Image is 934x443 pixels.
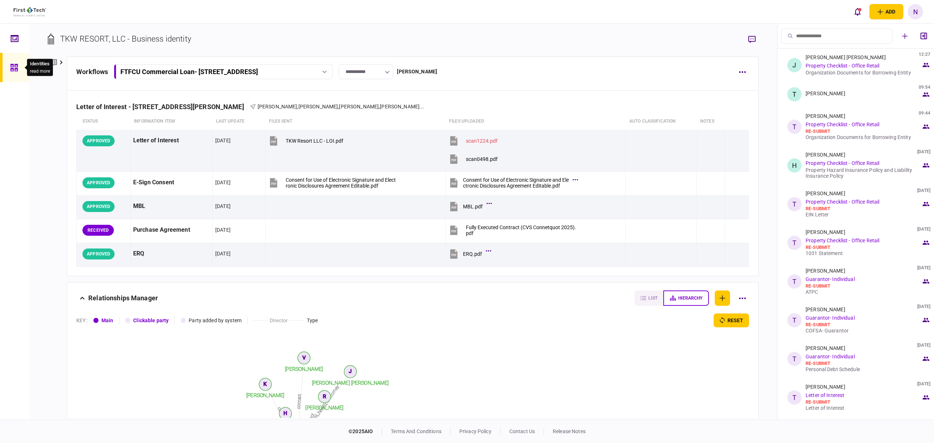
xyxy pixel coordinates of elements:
div: [DATE] [215,203,231,210]
tspan: [PERSON_NAME] [PERSON_NAME] [312,380,389,386]
div: Valerie Weatherly [258,103,424,111]
div: [PERSON_NAME] [806,90,845,96]
button: read more [30,69,50,74]
div: Personal Debt Schedule [806,366,921,372]
div: KEY : [76,317,88,324]
div: T [787,236,802,250]
button: hierarchy [663,290,709,306]
div: [DATE] [917,226,930,232]
div: [DATE] [917,265,930,271]
div: [DATE] [917,381,930,387]
div: 12:27 [919,51,930,57]
div: T [787,120,802,134]
div: re-submit [806,128,921,134]
div: Main [101,317,113,324]
div: [PERSON_NAME] [806,190,845,196]
span: [PERSON_NAME] [298,104,338,109]
span: list [648,296,657,301]
button: reset [714,313,749,327]
button: scan0498.pdf [448,151,498,167]
div: 09:44 [919,110,930,116]
div: [PERSON_NAME] [806,345,845,351]
div: APPROVED [82,135,115,146]
div: ERQ [133,246,210,262]
div: scan1224.pdf [466,138,498,144]
span: hierarchy [678,296,702,301]
button: FTFCU Commercial Loan- [STREET_ADDRESS] [114,64,333,79]
button: TKW Resort LLC - LOI.pdf [268,132,343,149]
tspan: [PERSON_NAME] [285,366,323,372]
div: APPROVED [82,201,115,212]
div: [PERSON_NAME] [PERSON_NAME] [806,54,886,60]
tspan: [PERSON_NAME] [246,392,284,398]
div: [DATE] [917,342,930,348]
div: [PERSON_NAME] [806,268,845,274]
a: privacy policy [459,428,491,434]
div: E-Sign Consent [133,174,210,191]
div: [PERSON_NAME] [806,307,845,312]
div: APPROVED [82,249,115,259]
button: MBL.pdf [448,198,490,215]
a: Property Checklist - Office Retail [806,199,879,205]
div: Party added by system [189,317,242,324]
th: status [77,113,131,130]
text: R [323,393,326,399]
span: [PERSON_NAME] [258,104,297,109]
div: [DATE] [215,250,231,257]
div: Letter of Interest [806,405,921,411]
div: Fully Executed Contract (CVS Connetquot 2025).pdf [466,224,576,236]
th: files sent [265,113,445,130]
div: T [787,313,802,327]
button: open notifications list [850,4,865,19]
div: Consent for Use of Electronic Signature and Electronic Disclosures Agreement Editable.pdf [463,177,569,189]
a: Property Checklist - Office Retail [806,238,879,243]
button: Fully Executed Contract (CVS Connetquot 2025).pdf [448,222,576,238]
button: ERQ.pdf [448,246,489,262]
div: Purchase Agreement [133,222,210,238]
th: last update [212,113,265,130]
div: Relationships Manager [88,290,158,306]
div: Letter of Interest - [STREET_ADDRESS][PERSON_NAME] [76,103,250,111]
div: RECEIVED [82,225,114,236]
div: [PERSON_NAME] [806,384,845,390]
div: © 2025 AIO [348,428,382,435]
div: EIN Letter [806,212,921,217]
div: workflows [76,67,108,77]
div: FTFCU Commercial Loan - [STREET_ADDRESS] [120,68,258,76]
div: scan0498.pdf [466,156,498,162]
a: release notes [553,428,586,434]
span: , [297,104,298,109]
text: K [264,381,267,387]
div: APPROVED [82,177,115,188]
button: Consent for Use of Electronic Signature and Electronic Disclosures Agreement Editable.pdf [448,174,576,191]
a: Property Checklist - Office Retail [806,63,879,69]
div: COFSA- Guarantor [806,328,921,334]
button: Consent for Use of Electronic Signature and Electronic Disclosures Agreement Editable.pdf [268,174,396,191]
div: T [787,390,802,405]
div: [PERSON_NAME] [806,229,845,235]
a: Guarantor- Individual [806,354,855,359]
div: T [787,274,802,289]
div: H [787,158,802,173]
text: H [283,410,287,416]
div: [PERSON_NAME] [397,68,437,76]
div: MBL.pdf [463,204,483,209]
span: [PERSON_NAME] [339,104,379,109]
img: client company logo [13,7,46,16]
div: Property Hazard Insurance Policy and Liability Insurance Policy [806,167,921,179]
div: Clickable party [133,317,169,324]
span: [PERSON_NAME] [380,104,420,109]
div: re-submit [806,283,921,289]
th: notes [696,113,725,130]
div: ATPC [806,289,921,295]
a: Letter of Interest [806,392,844,398]
div: [DATE] [917,188,930,193]
span: , [379,104,380,109]
div: Consent for Use of Electronic Signature and Electronic Disclosures Agreement Editable.pdf [286,177,396,189]
th: Information item [130,113,212,130]
div: MBL [133,198,210,215]
div: re-submit [806,244,921,250]
button: N [908,4,923,19]
a: Property Checklist - Office Retail [806,122,879,127]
